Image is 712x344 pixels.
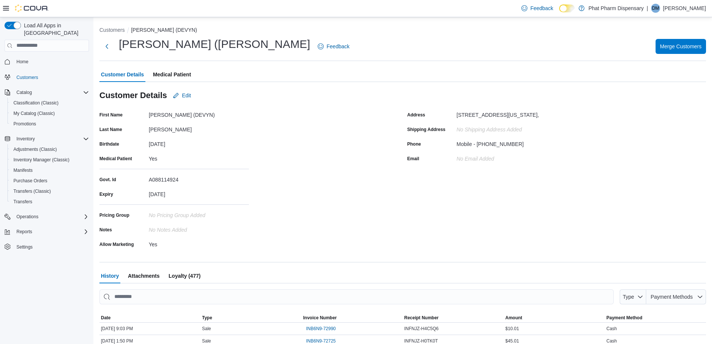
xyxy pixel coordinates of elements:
[99,27,125,33] button: Customers
[588,4,644,13] p: Phat Pharm Dispensary
[169,268,201,283] span: Loyalty (477)
[652,4,659,13] span: DM
[13,146,57,152] span: Adjustments (Classic)
[4,53,89,272] nav: Complex example
[7,144,92,155] button: Adjustments (Classic)
[13,110,55,116] span: My Catalog (Classic)
[101,315,111,321] span: Date
[99,241,134,247] label: Allow Marketing
[202,315,212,321] span: Type
[10,166,89,175] span: Manifests
[13,121,36,127] span: Promotions
[13,227,89,236] span: Reports
[457,153,494,162] div: No Email added
[504,313,605,322] button: Amount
[7,155,92,165] button: Inventory Manager (Classic)
[99,313,201,322] button: Date
[656,39,706,54] button: Merge Customers
[1,211,92,222] button: Operations
[403,313,504,322] button: Receipt Number
[101,67,144,82] span: Customer Details
[407,141,421,147] label: Phone
[182,92,191,99] span: Edit
[303,324,339,333] button: INB6N9-72990
[7,176,92,186] button: Purchase Orders
[1,226,92,237] button: Reports
[559,12,560,13] span: Dark Mode
[407,127,446,133] label: Shipping Address
[101,268,119,283] span: History
[99,141,119,147] label: Birthdate
[559,4,575,12] input: Dark Mode
[13,167,33,173] span: Manifests
[13,212,41,221] button: Operations
[457,124,557,133] div: No Shipping Address added
[16,89,32,95] span: Catalog
[99,112,123,118] label: First Name
[149,153,249,162] div: Yes
[13,242,89,252] span: Settings
[21,22,89,37] span: Load All Apps in [GEOGRAPHIC_DATA]
[663,4,706,13] p: [PERSON_NAME]
[202,338,211,344] span: Sale
[620,289,647,304] button: Type
[10,187,89,196] span: Transfers (Classic)
[13,72,89,82] span: Customers
[202,326,211,332] span: Sale
[16,136,35,142] span: Inventory
[660,43,702,50] span: Merge Customers
[10,145,89,154] span: Adjustments (Classic)
[99,91,167,100] h3: Customer Details
[13,134,89,143] span: Inventory
[1,241,92,252] button: Settings
[99,39,114,54] button: Next
[518,1,556,16] a: Feedback
[16,229,32,235] span: Reports
[10,145,60,154] a: Adjustments (Classic)
[10,119,39,128] a: Promotions
[10,197,35,206] a: Transfers
[7,165,92,176] button: Manifests
[99,177,116,183] label: Govt. Id
[101,326,133,332] span: [DATE] 9:03 PM
[16,74,38,80] span: Customers
[1,87,92,98] button: Catalog
[404,338,438,344] span: INFNJZ-H0TK0T
[149,174,249,183] div: A088114924
[99,26,706,35] nav: An example of EuiBreadcrumbs
[16,214,38,220] span: Operations
[13,100,59,106] span: Classification (Classic)
[530,4,553,12] span: Feedback
[607,338,617,344] span: Cash
[404,315,439,321] span: Receipt Number
[13,199,32,205] span: Transfers
[131,27,197,33] button: [PERSON_NAME] (DEVYN)
[201,313,302,322] button: Type
[10,98,89,107] span: Classification (Classic)
[10,119,89,128] span: Promotions
[16,244,33,250] span: Settings
[315,39,352,54] a: Feedback
[13,88,35,97] button: Catalog
[10,197,89,206] span: Transfers
[99,156,132,162] label: Medical Patient
[149,238,249,247] div: Yes
[13,212,89,221] span: Operations
[605,313,706,322] button: Payment Method
[607,326,617,332] span: Cash
[651,4,660,13] div: Devyn Mckee
[10,155,89,164] span: Inventory Manager (Classic)
[13,157,70,163] span: Inventory Manager (Classic)
[13,178,47,184] span: Purchase Orders
[7,98,92,108] button: Classification (Classic)
[7,119,92,129] button: Promotions
[149,224,249,233] div: No Notes added
[327,43,349,50] span: Feedback
[149,124,249,133] div: [PERSON_NAME]
[407,156,419,162] label: Email
[13,188,51,194] span: Transfers (Classic)
[10,187,54,196] a: Transfers (Classic)
[7,186,92,197] button: Transfers (Classic)
[306,338,336,344] span: INB6N9-72725
[647,4,648,13] p: |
